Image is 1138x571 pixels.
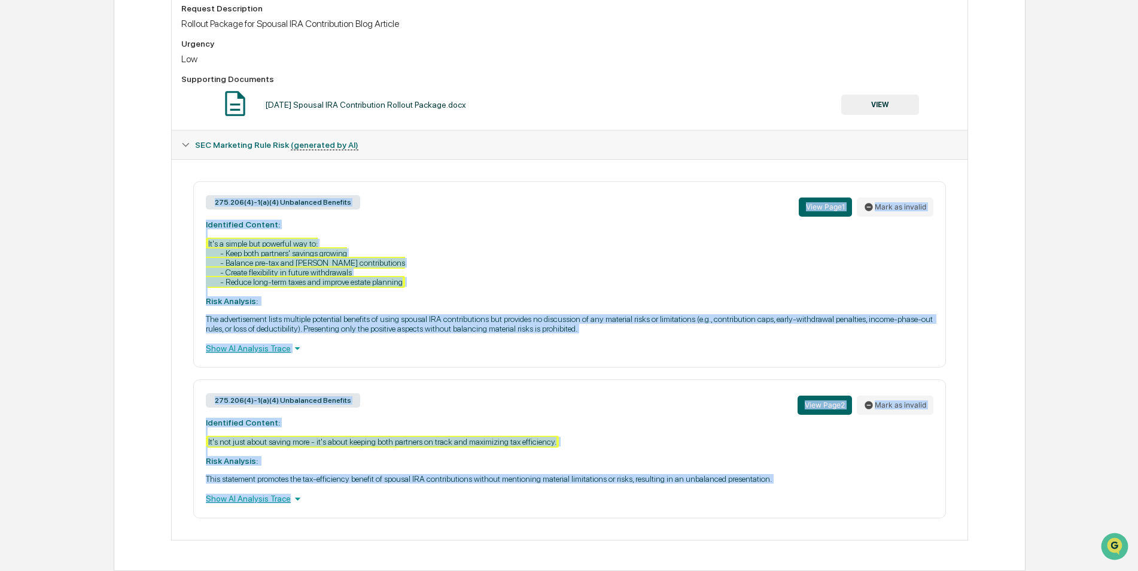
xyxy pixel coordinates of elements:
a: 🗄️Attestations [82,146,153,168]
div: [DATE] Spousal IRA Contribution Rollout Package.docx [265,100,466,110]
img: Document Icon [220,89,250,119]
button: View Page2 [798,396,852,415]
div: It's not just about saving more - it's about keeping both partners on track and maximizing tax ef... [206,436,559,448]
strong: Identified Content: [206,220,280,229]
iframe: Open customer support [1100,531,1132,564]
p: The advertisement lists multiple potential benefits of using spousal IRA contributions but provid... [206,314,933,333]
span: Attestations [99,151,148,163]
div: 275.206(4)-1(a)(4) Unbalanced Benefits [206,393,360,408]
div: Show AI Analysis Trace [206,492,933,505]
div: 275.206(4)-1(a)(4) Unbalanced Benefits [206,195,360,209]
img: 1746055101610-c473b297-6a78-478c-a979-82029cc54cd1 [12,92,34,113]
span: SEC Marketing Rule Risk [195,140,358,150]
div: Rollout Package for Spousal IRA Contribution Blog Article [181,18,957,29]
div: Show AI Analysis Trace [206,342,933,355]
div: We're available if you need us! [41,104,151,113]
div: 🔎 [12,175,22,184]
button: View Page1 [799,198,852,217]
div: Urgency [181,39,957,48]
p: How can we help? [12,25,218,44]
button: Mark as invalid [857,396,933,415]
a: 🔎Data Lookup [7,169,80,190]
button: Start new chat [203,95,218,110]
strong: Risk Analysis: [206,456,258,466]
div: Supporting Documents [181,74,957,84]
div: Low [181,53,957,65]
div: 🖐️ [12,152,22,162]
u: (generated by AI) [291,140,358,150]
button: VIEW [841,95,919,115]
div: 🗄️ [87,152,96,162]
button: Mark as invalid [857,198,933,217]
div: It's a simple but powerful way to: - Keep both partners' savings growing - Balance pre-tax and [P... [206,238,405,288]
strong: Identified Content: [206,418,280,427]
div: SEC Marketing Rule Risk (generated by AI) [172,130,967,159]
div: Request Description [181,4,957,13]
a: 🖐️Preclearance [7,146,82,168]
span: Preclearance [24,151,77,163]
div: Start new chat [41,92,196,104]
span: Data Lookup [24,174,75,186]
span: Pylon [119,203,145,212]
p: This statement promotes the tax-efficiency benefit of spousal IRA contributions without mentionin... [206,474,933,484]
a: Powered byPylon [84,202,145,212]
strong: Risk Analysis: [206,296,258,306]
